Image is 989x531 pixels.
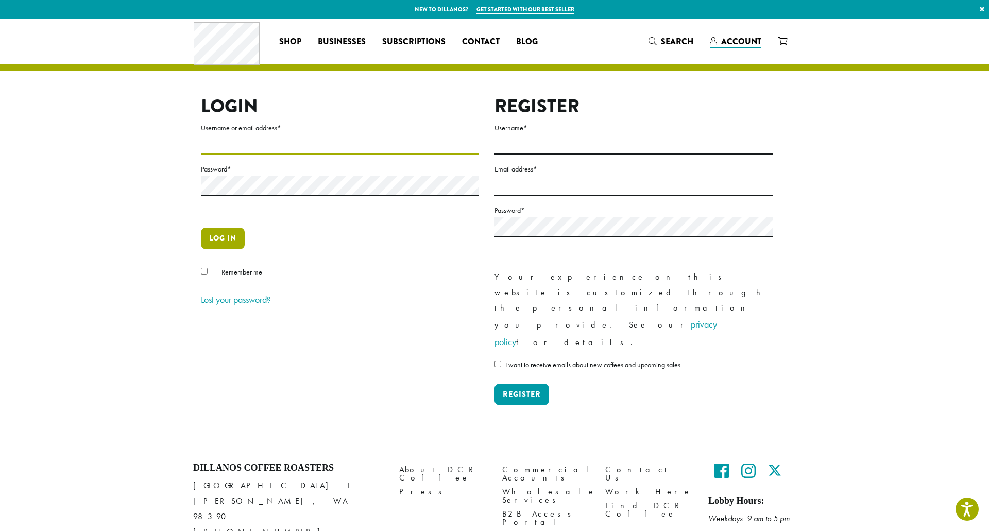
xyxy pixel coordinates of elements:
[201,228,245,249] button: Log in
[494,269,773,351] p: Your experience on this website is customized through the personal information you provide. See o...
[399,463,487,485] a: About DCR Coffee
[221,267,262,277] span: Remember me
[494,163,773,176] label: Email address
[494,204,773,217] label: Password
[605,463,693,485] a: Contact Us
[201,95,479,117] h2: Login
[505,360,682,369] span: I want to receive emails about new coffees and upcoming sales.
[708,513,790,524] em: Weekdays 9 am to 5 pm
[502,485,590,507] a: Wholesale Services
[193,463,384,474] h4: Dillanos Coffee Roasters
[516,36,538,48] span: Blog
[494,318,717,348] a: privacy policy
[201,163,479,176] label: Password
[399,485,487,499] a: Press
[502,463,590,485] a: Commercial Accounts
[502,507,590,529] a: B2B Access Portal
[708,495,796,507] h5: Lobby Hours:
[494,95,773,117] h2: Register
[382,36,446,48] span: Subscriptions
[318,36,366,48] span: Businesses
[201,122,479,134] label: Username or email address
[462,36,500,48] span: Contact
[279,36,301,48] span: Shop
[721,36,761,47] span: Account
[494,122,773,134] label: Username
[494,361,501,367] input: I want to receive emails about new coffees and upcoming sales.
[494,384,549,405] button: Register
[661,36,693,47] span: Search
[476,5,574,14] a: Get started with our best seller
[201,294,271,305] a: Lost your password?
[605,485,693,499] a: Work Here
[640,33,702,50] a: Search
[271,33,310,50] a: Shop
[605,499,693,521] a: Find DCR Coffee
